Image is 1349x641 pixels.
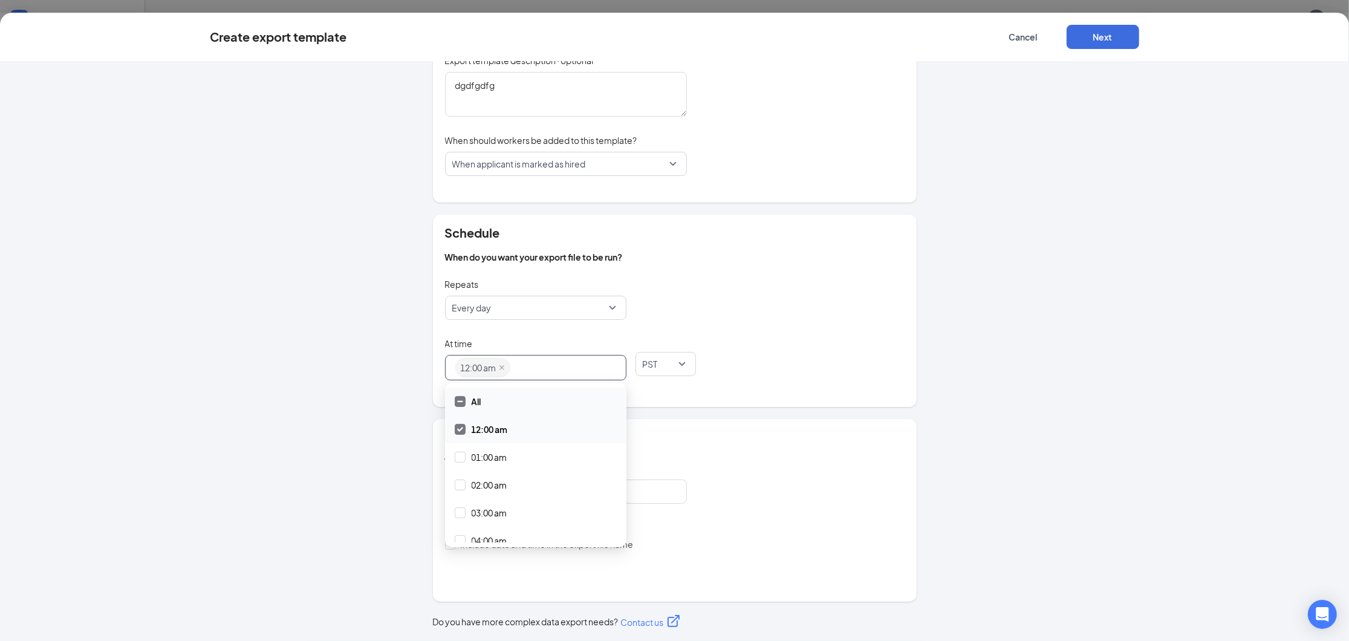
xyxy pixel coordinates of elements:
[445,337,473,350] label: At time
[619,614,681,629] a: Contact usExternalLink
[1308,600,1337,629] div: Open Intercom Messenger
[666,614,681,628] svg: ExternalLink
[472,478,507,492] span: 02:00 am
[445,134,637,147] label: When should workers be added to this template?
[445,227,905,239] span: Schedule
[457,427,463,432] img: checkbox
[499,365,505,371] span: close
[445,251,905,263] span: When do you want your export file to be run?
[1067,25,1139,49] button: Next
[461,359,496,377] span: 12:00 am
[643,353,658,376] span: PST
[452,152,586,175] span: When applicant is marked as hired
[457,400,463,403] img: checkbox
[445,278,479,291] label: Repeats
[433,616,619,628] span: Do you have more complex data export needs?
[472,451,507,464] span: 01:00 am
[472,395,481,408] span: All
[472,534,507,547] span: 04:00 am
[621,616,664,628] span: Contact us
[445,431,905,443] span: Export file details
[472,423,508,436] span: 12:00 am
[987,25,1059,49] button: Cancel
[445,72,687,117] textarea: dgdfgdfg
[210,30,347,44] div: Create export template
[452,296,492,319] span: Every day
[445,455,905,467] span: What do you want to name the export files?
[472,506,507,519] span: 03:00 am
